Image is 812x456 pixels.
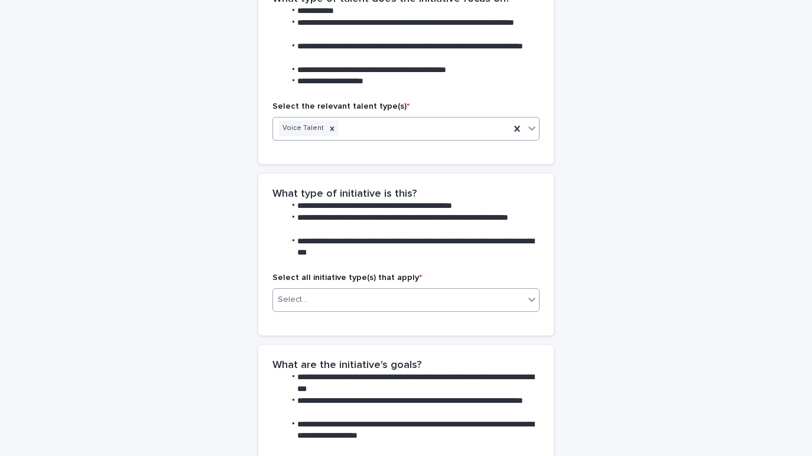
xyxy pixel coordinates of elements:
h2: What are the initiative's goals? [272,359,421,372]
div: Select... [278,294,307,306]
span: Select all initiative type(s) that apply [272,273,422,282]
span: Select the relevant talent type(s) [272,102,410,110]
h2: What type of initiative is this? [272,188,417,201]
div: Voice Talent [279,120,326,136]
